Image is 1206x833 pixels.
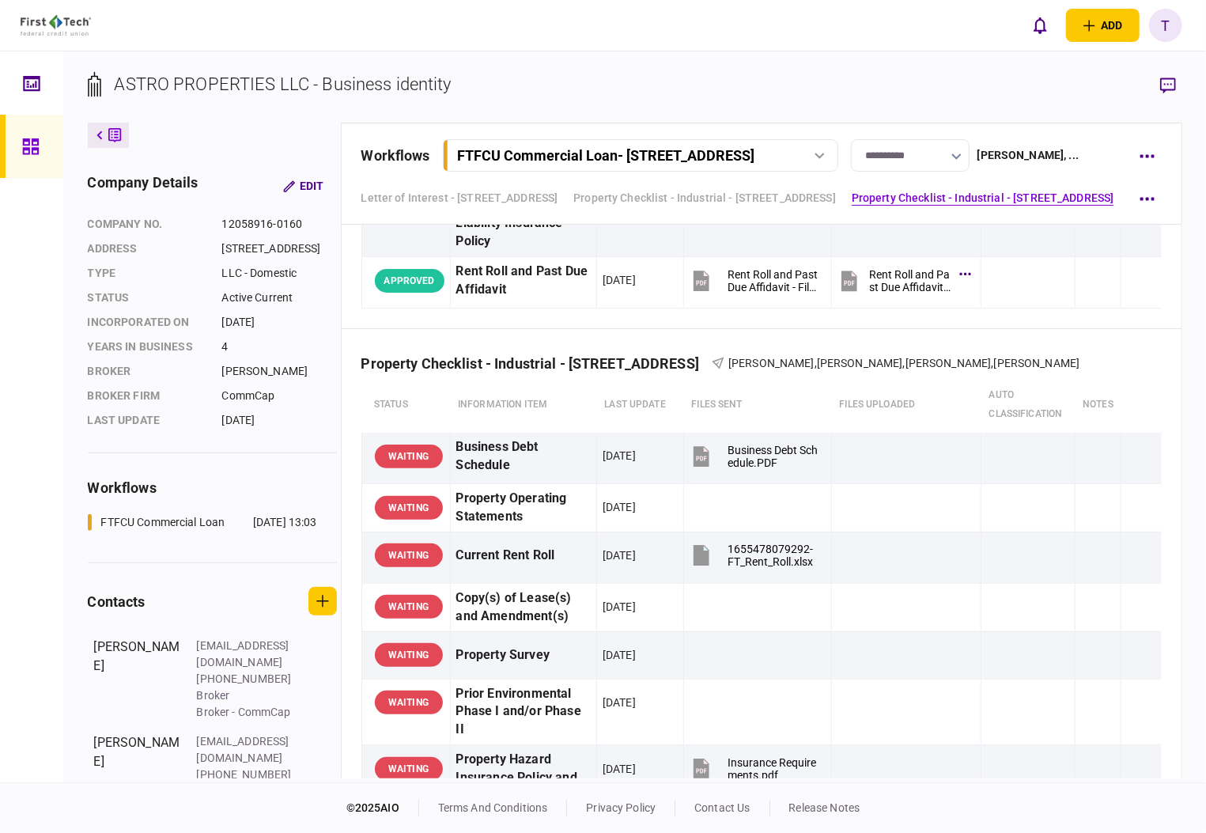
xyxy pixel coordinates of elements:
[456,490,591,526] div: Property Operating Statements
[456,638,591,673] div: Property Survey
[375,643,443,667] div: WAITING
[270,172,337,200] button: Edit
[115,71,452,97] div: ASTRO PROPERTIES LLC - Business identity
[603,499,636,515] div: [DATE]
[88,240,206,257] div: address
[88,339,206,355] div: years in business
[690,263,818,298] button: Rent Roll and Past Due Affidavit - Fillable.pdf
[586,801,656,814] a: privacy policy
[222,314,337,331] div: [DATE]
[222,290,337,306] div: Active Current
[603,647,636,663] div: [DATE]
[728,268,818,293] div: Rent Roll and Past Due Affidavit - Fillable.pdf
[222,265,337,282] div: LLC - Domestic
[603,272,636,288] div: [DATE]
[222,339,337,355] div: 4
[361,355,713,372] div: Property Checklist - Industrial - [STREET_ADDRESS]
[88,412,206,429] div: last update
[222,412,337,429] div: [DATE]
[603,761,636,777] div: [DATE]
[832,377,981,433] th: Files uploaded
[728,543,818,568] div: 1655478079292-FT_Rent_Roll.xlsx
[443,139,838,172] button: FTFCU Commercial Loan- [STREET_ADDRESS]
[1149,9,1182,42] button: T
[457,147,755,164] div: FTFCU Commercial Loan - [STREET_ADDRESS]
[94,638,181,721] div: [PERSON_NAME]
[375,445,443,468] div: WAITING
[88,172,198,200] div: company details
[817,357,903,369] span: [PERSON_NAME]
[197,704,300,721] div: Broker - CommCap
[375,757,443,781] div: WAITING
[456,538,591,574] div: Current Rent Roll
[837,263,967,298] button: Rent Roll and Past Due Affidavit - Fillable.pdf
[88,591,146,612] div: contacts
[222,388,337,404] div: CommCap
[88,388,206,404] div: broker firm
[197,687,300,704] div: Broker
[197,671,300,687] div: [PHONE_NUMBER]
[361,377,450,433] th: status
[815,357,817,369] span: ,
[456,263,591,299] div: Rent Roll and Past Due Affidavit
[375,269,444,293] div: APPROVED
[728,756,818,782] div: Insurance Requirements.pdf
[88,363,206,380] div: Broker
[346,800,419,816] div: © 2025 AIO
[101,514,225,531] div: FTFCU Commercial Loan
[197,733,300,767] div: [EMAIL_ADDRESS][DOMAIN_NAME]
[197,767,300,783] div: [PHONE_NUMBER]
[992,357,994,369] span: ,
[253,514,317,531] div: [DATE] 13:03
[1023,9,1057,42] button: open notifications list
[375,543,443,567] div: WAITING
[852,190,1114,206] a: Property Checklist - Industrial - [STREET_ADDRESS]
[88,514,317,531] a: FTFCU Commercial Loan[DATE] 13:03
[375,691,443,714] div: WAITING
[88,314,206,331] div: incorporated on
[197,638,300,671] div: [EMAIL_ADDRESS][DOMAIN_NAME]
[21,15,91,36] img: client company logo
[1075,377,1121,433] th: notes
[690,751,818,786] button: Insurance Requirements.pdf
[789,801,860,814] a: release notes
[94,733,181,800] div: [PERSON_NAME]
[450,377,596,433] th: Information item
[869,268,951,293] div: Rent Roll and Past Due Affidavit - Fillable.pdf
[977,147,1079,164] div: [PERSON_NAME] , ...
[994,357,1080,369] span: [PERSON_NAME]
[375,496,443,520] div: WAITING
[361,190,558,206] a: Letter of Interest - [STREET_ADDRESS]
[683,377,831,433] th: files sent
[456,589,591,626] div: Copy(s) of Lease(s) and Amendment(s)
[222,216,337,233] div: 12058916-0160
[981,377,1076,433] th: auto classification
[88,290,206,306] div: status
[603,448,636,464] div: [DATE]
[361,145,430,166] div: workflows
[690,538,818,574] button: 1655478079292-FT_Rent_Roll.xlsx
[573,190,836,206] a: Property Checklist - Industrial - [STREET_ADDRESS]
[728,444,818,469] div: Business Debt Schedule.PDF
[694,801,750,814] a: contact us
[438,801,548,814] a: terms and conditions
[596,377,683,433] th: last update
[456,751,591,824] div: Property Hazard Insurance Policy and Liability Insurance Policy
[905,357,992,369] span: [PERSON_NAME]
[88,477,337,498] div: workflows
[728,357,815,369] span: [PERSON_NAME]
[456,438,591,475] div: Business Debt Schedule
[456,685,591,740] div: Prior Environmental Phase I and/or Phase II
[88,216,206,233] div: company no.
[222,363,337,380] div: [PERSON_NAME]
[903,357,905,369] span: ,
[603,599,636,615] div: [DATE]
[1066,9,1140,42] button: open adding identity options
[375,595,443,619] div: WAITING
[88,265,206,282] div: Type
[690,438,818,474] button: Business Debt Schedule.PDF
[222,240,337,257] div: [STREET_ADDRESS]
[603,695,636,710] div: [DATE]
[603,547,636,563] div: [DATE]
